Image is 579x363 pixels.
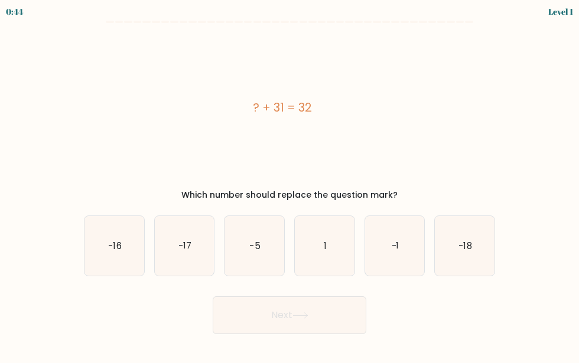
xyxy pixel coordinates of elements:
[91,189,488,201] div: Which number should replace the question mark?
[108,240,121,252] text: -16
[324,240,327,252] text: 1
[548,5,573,18] div: Level 1
[250,240,261,252] text: -5
[84,99,481,116] div: ? + 31 = 32
[213,296,366,334] button: Next
[6,5,23,18] div: 0:44
[391,240,399,252] text: -1
[178,240,191,252] text: -17
[459,240,472,252] text: -18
